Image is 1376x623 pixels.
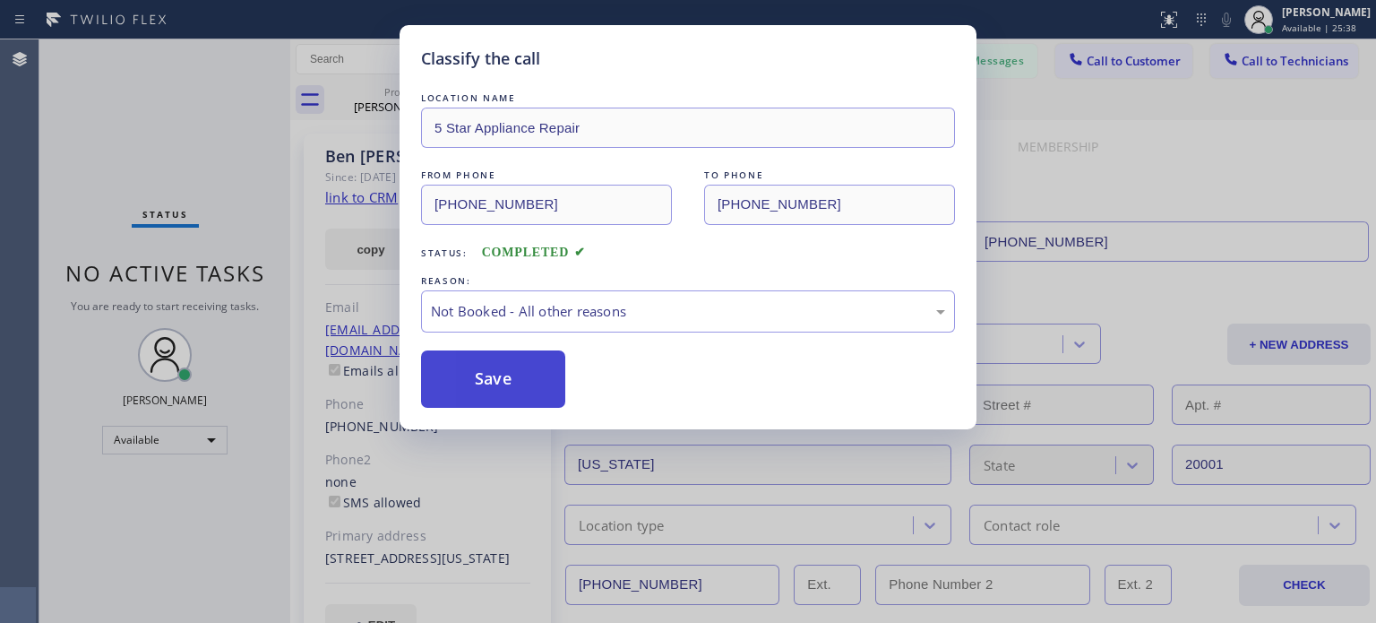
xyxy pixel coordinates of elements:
[421,47,540,71] h5: Classify the call
[482,246,586,259] span: COMPLETED
[421,350,565,408] button: Save
[704,166,955,185] div: TO PHONE
[421,185,672,225] input: From phone
[421,89,955,108] div: LOCATION NAME
[421,247,468,259] span: Status:
[431,301,945,322] div: Not Booked - All other reasons
[704,185,955,225] input: To phone
[421,272,955,290] div: REASON:
[421,166,672,185] div: FROM PHONE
